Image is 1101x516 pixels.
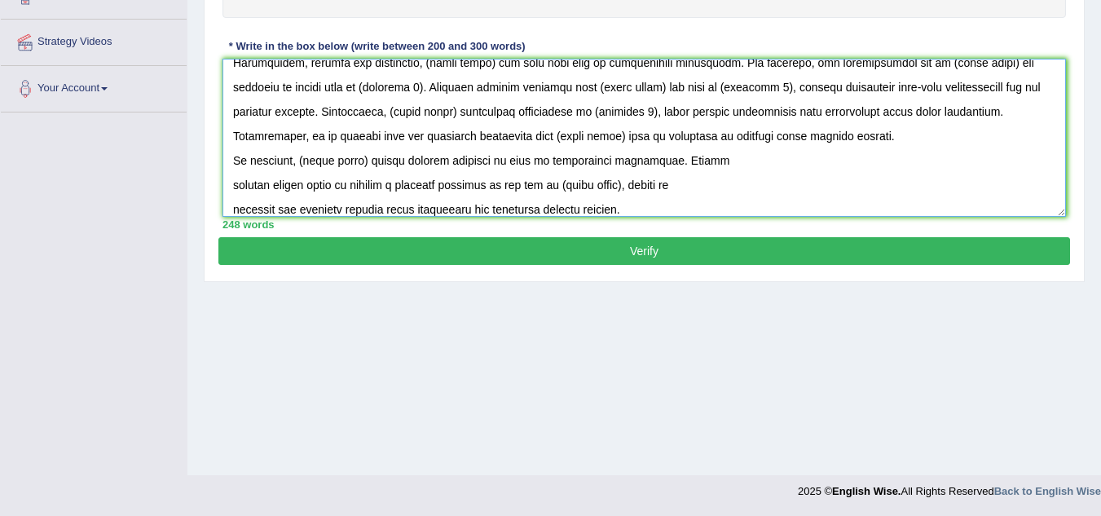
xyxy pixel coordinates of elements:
[1,66,187,107] a: Your Account
[222,38,531,54] div: * Write in the box below (write between 200 and 300 words)
[798,475,1101,499] div: 2025 © All Rights Reserved
[994,485,1101,497] a: Back to English Wise
[1,20,187,60] a: Strategy Videos
[218,237,1070,265] button: Verify
[832,485,901,497] strong: English Wise.
[222,217,1066,232] div: 248 words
